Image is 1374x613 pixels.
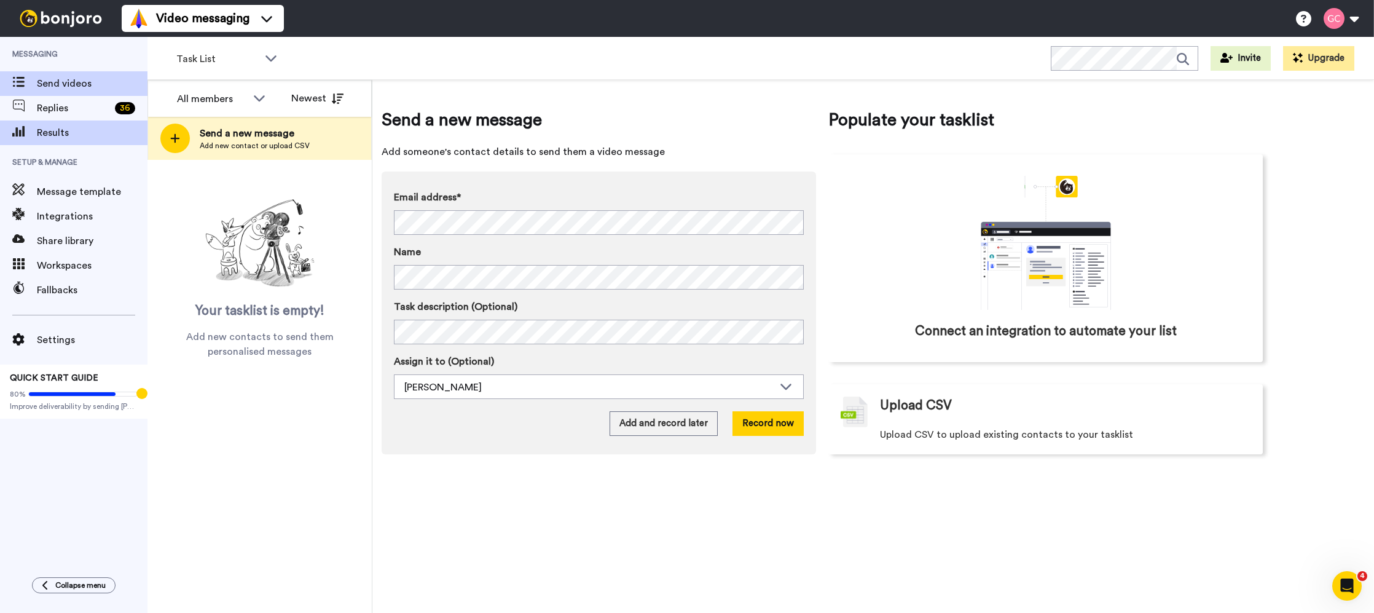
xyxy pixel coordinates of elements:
span: Collapse menu [55,580,106,590]
label: Assign it to (Optional) [394,354,804,369]
div: animation [954,176,1138,310]
div: [PERSON_NAME] [404,380,774,395]
span: Settings [37,333,147,347]
span: Video messaging [156,10,249,27]
span: Improve deliverability by sending [PERSON_NAME]’s from your own email [10,401,138,411]
img: vm-color.svg [129,9,149,28]
label: Task description (Optional) [394,299,804,314]
span: Connect an integration to automate your list [915,322,1177,341]
div: All members [177,92,247,106]
button: Collapse menu [32,577,116,593]
div: Tooltip anchor [136,388,147,399]
span: Add new contacts to send them personalised messages [166,330,353,359]
span: Your tasklist is empty! [195,302,324,320]
button: Newest [282,86,353,111]
span: Add someone's contact details to send them a video message [382,144,816,159]
span: Populate your tasklist [828,108,1263,132]
label: Email address* [394,190,804,205]
img: csv-grey.png [841,397,868,427]
div: 36 [115,102,135,114]
button: Upgrade [1283,46,1354,71]
button: Invite [1211,46,1271,71]
span: Send a new message [200,126,310,141]
span: Results [37,125,147,140]
span: Message template [37,184,147,199]
span: 80% [10,389,26,399]
span: Task List [176,52,259,66]
span: Fallbacks [37,283,147,298]
button: Add and record later [610,411,718,436]
button: Record now [732,411,804,436]
span: Add new contact or upload CSV [200,141,310,151]
span: Upload CSV to upload existing contacts to your tasklist [880,427,1133,442]
iframe: Intercom live chat [1332,571,1362,601]
span: Send videos [37,76,147,91]
span: Share library [37,234,147,248]
span: 4 [1357,571,1367,581]
span: Name [394,245,421,259]
span: Replies [37,101,110,116]
span: Integrations [37,209,147,224]
span: Workspaces [37,258,147,273]
img: ready-set-action.png [198,194,321,293]
span: QUICK START GUIDE [10,374,98,382]
img: bj-logo-header-white.svg [15,10,107,27]
span: Upload CSV [880,397,952,415]
span: Send a new message [382,108,816,132]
